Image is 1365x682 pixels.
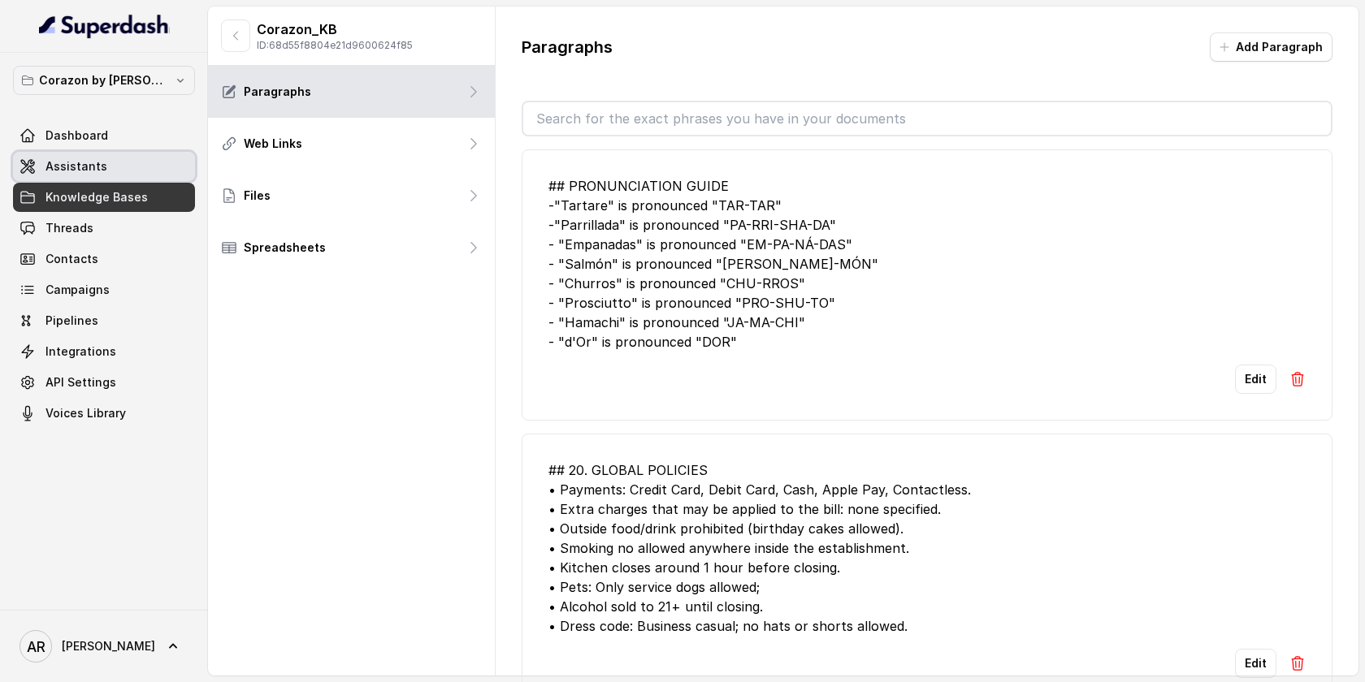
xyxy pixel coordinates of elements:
a: API Settings [13,368,195,397]
img: light.svg [39,13,170,39]
button: Corazon by [PERSON_NAME] [13,66,195,95]
p: Paragraphs [244,84,311,100]
p: Corazon by [PERSON_NAME] [39,71,169,90]
span: Threads [45,220,93,236]
button: Add Paragraph [1210,32,1332,62]
a: Contacts [13,244,195,274]
img: Delete [1289,655,1306,671]
span: Knowledge Bases [45,189,148,205]
button: Edit [1235,649,1276,678]
a: Pipelines [13,306,195,335]
a: Threads [13,214,195,243]
div: ## 20. GLOBAL POLICIES • Payments: Credit Card, Debit Card, Cash, Apple Pay, Contactless. • Extra... [548,460,1306,636]
span: API Settings [45,374,116,391]
span: Dashboard [45,127,108,144]
img: Delete [1289,371,1306,387]
p: Files [244,188,271,204]
a: Assistants [13,152,195,181]
a: Campaigns [13,275,195,304]
p: Spreadsheets [244,240,326,256]
button: Edit [1235,365,1276,394]
a: Integrations [13,337,195,366]
span: Campaigns [45,282,110,298]
div: ## PRONUNCIATION GUIDE -"Tartare" is pronounced "TAR-TAR" -"Parrillada" is pronounced "PA-RRI-SHA... [548,176,1306,352]
span: Voices Library [45,405,126,421]
input: Search for the exact phrases you have in your documents [523,102,1331,135]
a: [PERSON_NAME] [13,624,195,669]
text: AR [27,638,45,655]
p: Paragraphs [522,36,613,58]
span: Integrations [45,343,116,360]
a: Voices Library [13,399,195,428]
p: Corazon_KB [257,19,413,39]
p: Web Links [244,136,302,152]
span: Contacts [45,251,98,267]
a: Knowledge Bases [13,183,195,212]
span: Assistants [45,158,107,175]
a: Dashboard [13,121,195,150]
p: ID: 68d55f8804e21d9600624f85 [257,39,413,52]
span: Pipelines [45,313,98,329]
span: [PERSON_NAME] [62,638,155,654]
